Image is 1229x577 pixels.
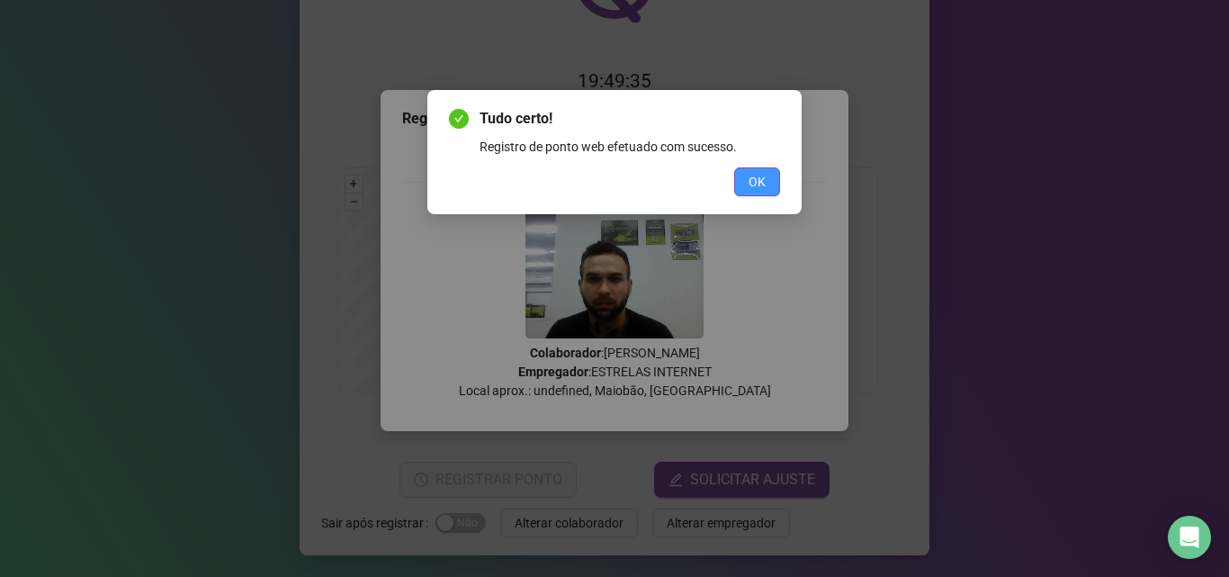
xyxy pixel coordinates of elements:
[749,172,766,192] span: OK
[480,137,780,157] div: Registro de ponto web efetuado com sucesso.
[1168,516,1211,559] div: Open Intercom Messenger
[480,108,780,130] span: Tudo certo!
[449,109,469,129] span: check-circle
[734,167,780,196] button: OK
